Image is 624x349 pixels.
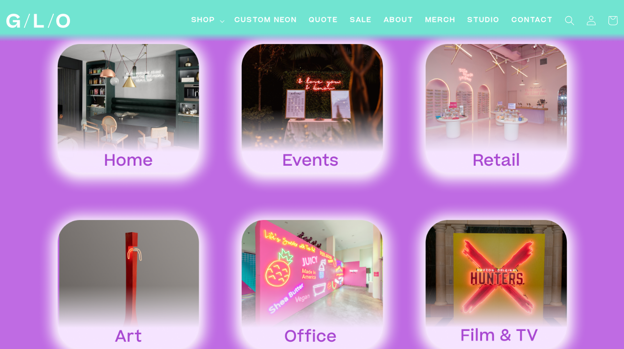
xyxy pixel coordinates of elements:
[419,10,462,32] a: Merch
[462,10,506,32] a: Studio
[191,16,215,26] span: Shop
[448,212,624,349] iframe: Chat Widget
[425,16,456,26] span: Merch
[220,24,404,196] img: Events
[2,10,73,32] a: GLO Studio
[185,10,229,32] summary: Shop
[378,10,419,32] a: About
[309,16,338,26] span: Quote
[506,10,559,32] a: Contact
[344,10,378,32] a: SALE
[36,24,220,196] img: Home
[404,24,588,196] img: Retail
[511,16,553,26] span: Contact
[467,16,500,26] span: Studio
[229,10,303,32] a: Custom Neon
[384,16,414,26] span: About
[350,16,372,26] span: SALE
[234,16,297,26] span: Custom Neon
[6,14,70,28] img: GLO Studio
[303,10,344,32] a: Quote
[559,10,580,31] summary: Search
